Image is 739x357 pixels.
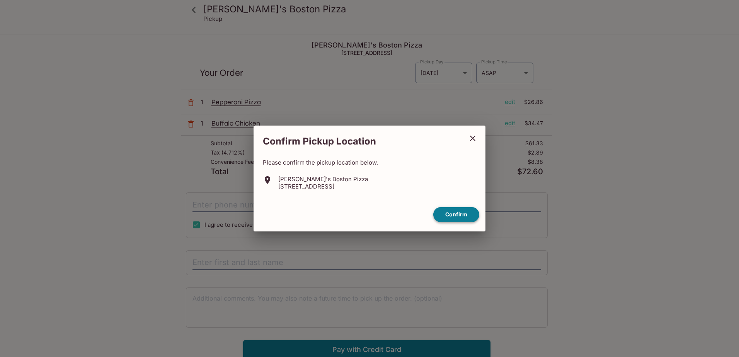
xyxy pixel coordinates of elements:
[278,183,368,190] p: [STREET_ADDRESS]
[263,159,476,166] p: Please confirm the pickup location below.
[463,129,482,148] button: close
[278,175,368,183] p: [PERSON_NAME]'s Boston Pizza
[433,207,479,222] button: confirm
[254,132,463,151] h2: Confirm Pickup Location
